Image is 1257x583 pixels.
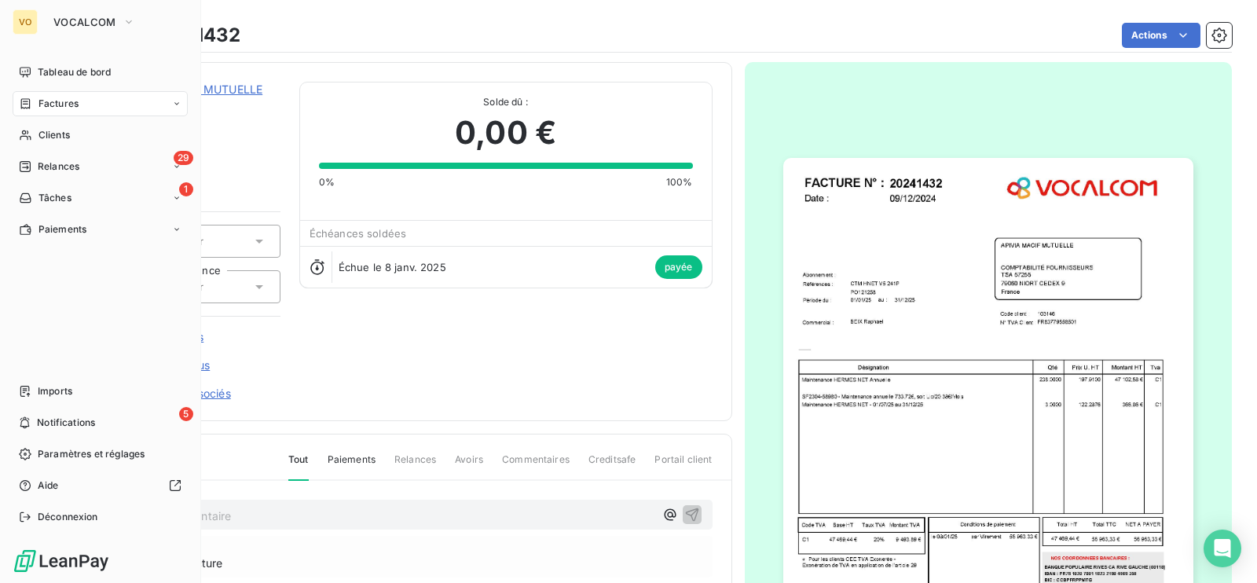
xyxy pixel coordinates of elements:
[394,453,436,479] span: Relances
[1122,23,1200,48] button: Actions
[53,16,116,28] span: VOCALCOM
[13,548,110,574] img: Logo LeanPay
[666,175,693,189] span: 100%
[588,453,636,479] span: Creditsafe
[38,65,111,79] span: Tableau de bord
[319,175,335,189] span: 0%
[38,447,145,461] span: Paramètres et réglages
[38,478,59,493] span: Aide
[174,151,193,165] span: 29
[288,453,309,481] span: Tout
[38,384,72,398] span: Imports
[654,453,712,479] span: Portail client
[38,128,70,142] span: Clients
[38,510,98,524] span: Déconnexion
[328,453,376,479] span: Paiements
[37,416,95,430] span: Notifications
[13,9,38,35] div: VO
[1204,530,1241,567] div: Open Intercom Messenger
[502,453,570,479] span: Commentaires
[455,109,556,156] span: 0,00 €
[38,191,71,205] span: Tâches
[319,95,693,109] span: Solde dû :
[179,407,193,421] span: 5
[310,227,407,240] span: Échéances soldées
[339,261,446,273] span: Échue le 8 janv. 2025
[123,101,280,113] span: 103146
[655,255,702,279] span: payée
[38,97,79,111] span: Factures
[38,159,79,174] span: Relances
[13,473,188,498] a: Aide
[179,182,193,196] span: 1
[38,222,86,236] span: Paiements
[455,453,483,479] span: Avoirs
